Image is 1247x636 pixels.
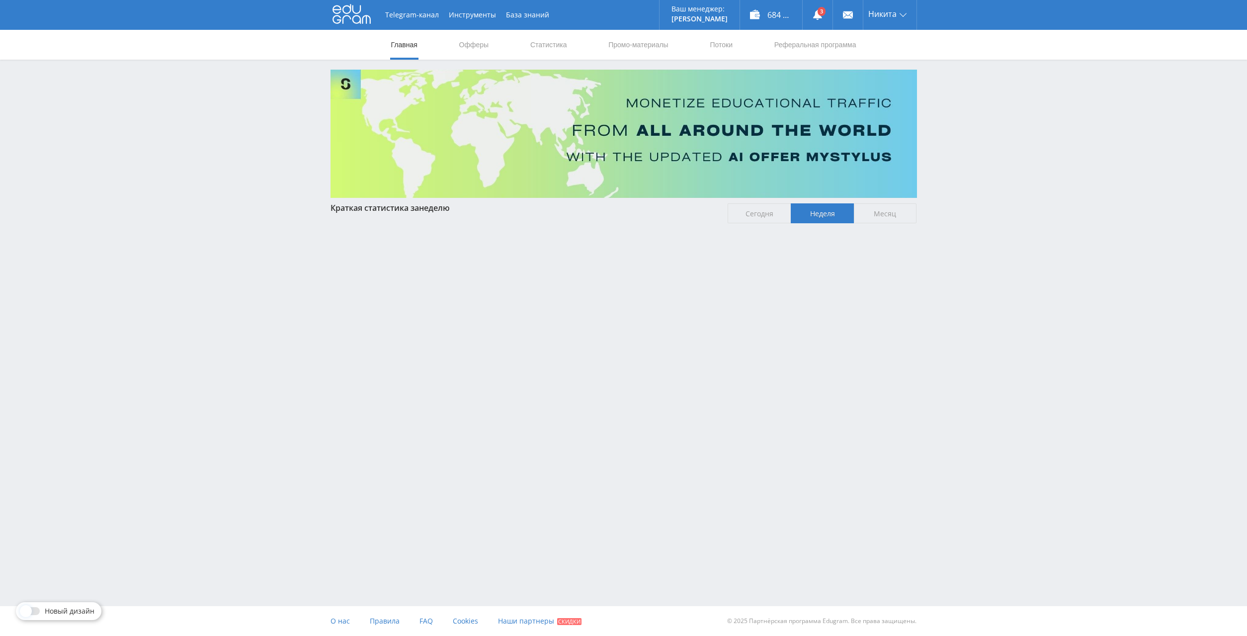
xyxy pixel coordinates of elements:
span: Никита [868,10,897,18]
a: Правила [370,606,400,636]
span: Неделя [791,203,854,223]
span: неделю [419,202,450,213]
a: Статистика [529,30,568,60]
span: Месяц [854,203,917,223]
div: Краткая статистика за [331,203,718,212]
span: Правила [370,616,400,626]
p: [PERSON_NAME] [671,15,728,23]
a: Наши партнеры Скидки [498,606,582,636]
a: FAQ [419,606,433,636]
div: © 2025 Партнёрская программа Edugram. Все права защищены. [628,606,916,636]
span: Скидки [557,618,582,625]
a: Реферальная программа [773,30,857,60]
span: Новый дизайн [45,607,94,615]
a: Офферы [458,30,490,60]
a: Cookies [453,606,478,636]
span: Cookies [453,616,478,626]
a: Главная [390,30,418,60]
a: О нас [331,606,350,636]
img: Banner [331,70,917,198]
span: FAQ [419,616,433,626]
a: Потоки [709,30,734,60]
span: Наши партнеры [498,616,554,626]
span: О нас [331,616,350,626]
p: Ваш менеджер: [671,5,728,13]
span: Сегодня [728,203,791,223]
a: Промо-материалы [607,30,669,60]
